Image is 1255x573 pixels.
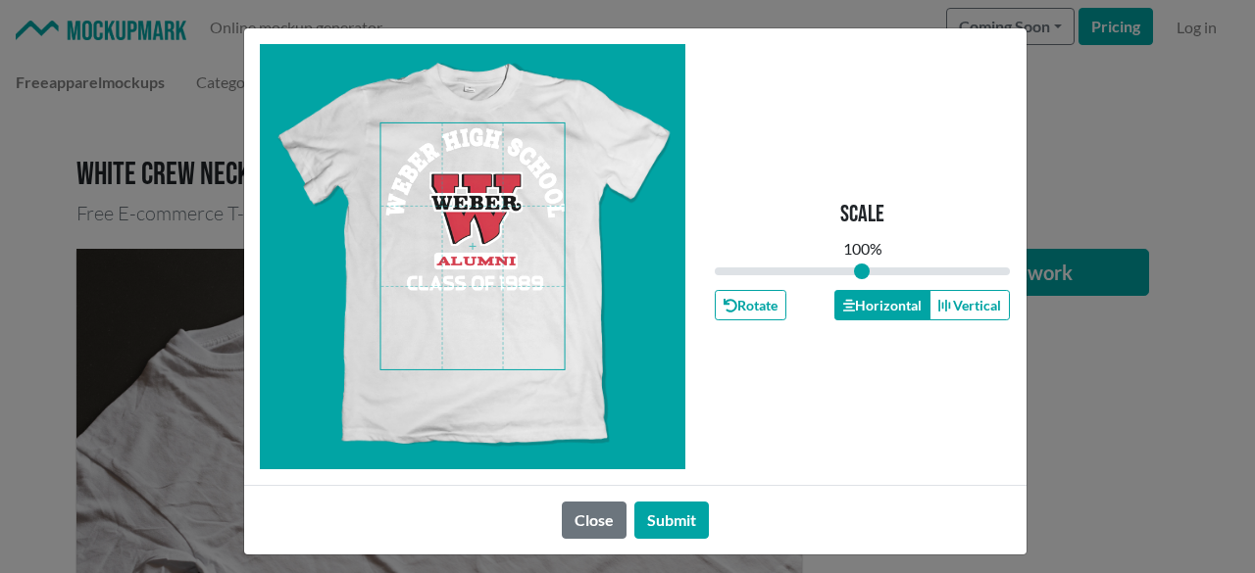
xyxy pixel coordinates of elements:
button: Horizontal [834,290,930,320]
div: 100 % [843,237,882,261]
p: Scale [840,201,884,229]
button: Rotate [715,290,786,320]
button: Close [562,501,627,539]
button: Vertical [929,290,1010,320]
button: Submit [634,501,709,539]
